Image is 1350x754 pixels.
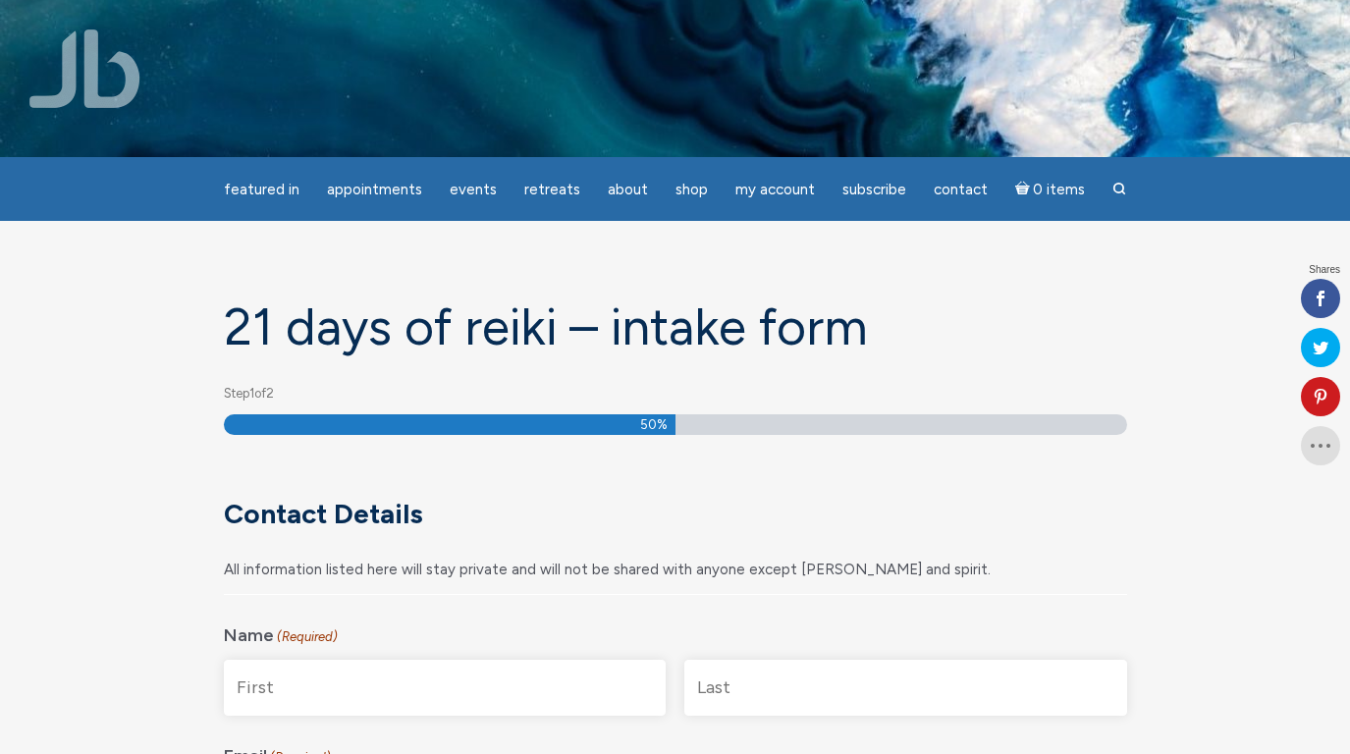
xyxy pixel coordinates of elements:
[842,181,906,198] span: Subscribe
[224,379,1127,409] p: Step of
[724,171,827,209] a: My Account
[266,386,274,401] span: 2
[513,171,592,209] a: Retreats
[922,171,999,209] a: Contact
[224,660,667,716] input: First
[224,542,1111,585] div: All information listed here will stay private and will not be shared with anyone except [PERSON_N...
[675,181,708,198] span: Shop
[831,171,918,209] a: Subscribe
[224,299,1127,355] h1: 21 days of Reiki – Intake form
[450,181,497,198] span: Events
[1033,183,1085,197] span: 0 items
[684,660,1127,716] input: Last
[524,181,580,198] span: Retreats
[249,386,254,401] span: 1
[1309,265,1340,275] span: Shares
[640,414,668,435] span: 50%
[275,622,338,653] span: (Required)
[735,181,815,198] span: My Account
[224,611,1127,653] legend: Name
[1003,169,1098,209] a: Cart0 items
[934,181,988,198] span: Contact
[596,171,660,209] a: About
[29,29,140,108] img: Jamie Butler. The Everyday Medium
[327,181,422,198] span: Appointments
[212,171,311,209] a: featured in
[664,171,720,209] a: Shop
[608,181,648,198] span: About
[315,171,434,209] a: Appointments
[438,171,509,209] a: Events
[1015,181,1034,198] i: Cart
[224,181,299,198] span: featured in
[224,498,1111,531] h3: Contact Details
